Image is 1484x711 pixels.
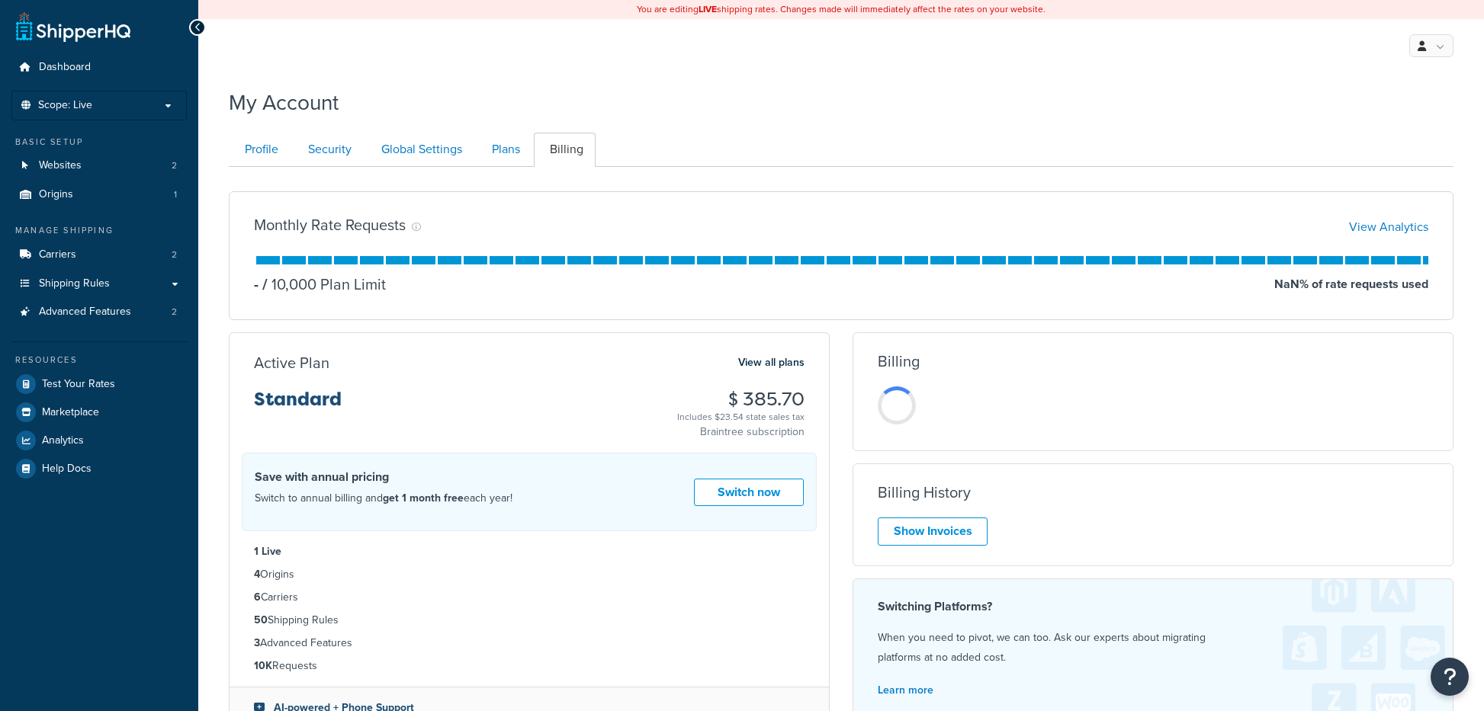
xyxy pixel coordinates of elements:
[11,399,187,426] a: Marketplace
[254,612,268,628] strong: 50
[262,273,268,296] span: /
[383,490,464,506] strong: get 1 month free
[11,152,187,180] a: Websites 2
[39,61,91,74] span: Dashboard
[534,133,596,167] a: Billing
[42,434,84,447] span: Analytics
[878,597,1428,616] h4: Switching Platforms?
[16,11,130,42] a: ShipperHQ Home
[39,188,73,201] span: Origins
[254,216,406,233] h3: Monthly Rate Requests
[254,566,260,582] strong: 4
[11,241,187,269] a: Carriers 2
[42,378,115,391] span: Test Your Rates
[11,370,187,398] a: Test Your Rates
[11,53,187,82] a: Dashboard
[11,270,187,298] a: Shipping Rules
[229,88,339,117] h1: My Account
[677,409,805,424] div: Includes $23.54 state sales tax
[254,589,805,606] li: Carriers
[699,2,717,16] b: LIVE
[11,354,187,367] div: Resources
[254,274,259,295] p: -
[11,455,187,482] a: Help Docs
[11,427,187,454] a: Analytics
[738,353,805,373] a: View all plans
[255,488,512,508] p: Switch to annual billing and each year!
[11,181,187,209] li: Origins
[254,389,342,421] h3: Standard
[677,424,805,440] p: Braintree subscription
[365,133,474,167] a: Global Settings
[1349,218,1428,235] a: View Analytics
[172,248,177,261] span: 2
[38,99,92,112] span: Scope: Live
[39,159,82,172] span: Websites
[878,353,920,370] h3: Billing
[254,612,805,629] li: Shipping Rules
[476,133,532,167] a: Plans
[694,479,804,507] a: Switch now
[1431,658,1469,696] button: Open Resource Center
[42,406,99,419] span: Marketplace
[254,635,805,652] li: Advanced Features
[11,298,187,326] a: Advanced Features 2
[11,241,187,269] li: Carriers
[878,628,1428,668] p: When you need to pivot, we can too. Ask our experts about migrating platforms at no added cost.
[11,224,187,237] div: Manage Shipping
[11,136,187,149] div: Basic Setup
[292,133,364,167] a: Security
[174,188,177,201] span: 1
[254,354,329,371] h3: Active Plan
[254,566,805,583] li: Origins
[254,658,805,674] li: Requests
[677,389,805,409] h3: $ 385.70
[11,298,187,326] li: Advanced Features
[172,306,177,319] span: 2
[259,274,386,295] p: 10,000 Plan Limit
[254,543,281,559] strong: 1 Live
[172,159,177,172] span: 2
[11,152,187,180] li: Websites
[254,589,261,605] strong: 6
[39,248,76,261] span: Carriers
[254,658,272,674] strong: 10K
[229,133,291,167] a: Profile
[255,468,512,486] h4: Save with annual pricing
[878,682,933,698] a: Learn more
[254,635,260,651] strong: 3
[39,277,110,290] span: Shipping Rules
[878,484,971,501] h3: Billing History
[11,181,187,209] a: Origins 1
[1274,274,1428,295] p: NaN % of rate requests used
[878,517,988,546] a: Show Invoices
[39,306,131,319] span: Advanced Features
[42,463,92,476] span: Help Docs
